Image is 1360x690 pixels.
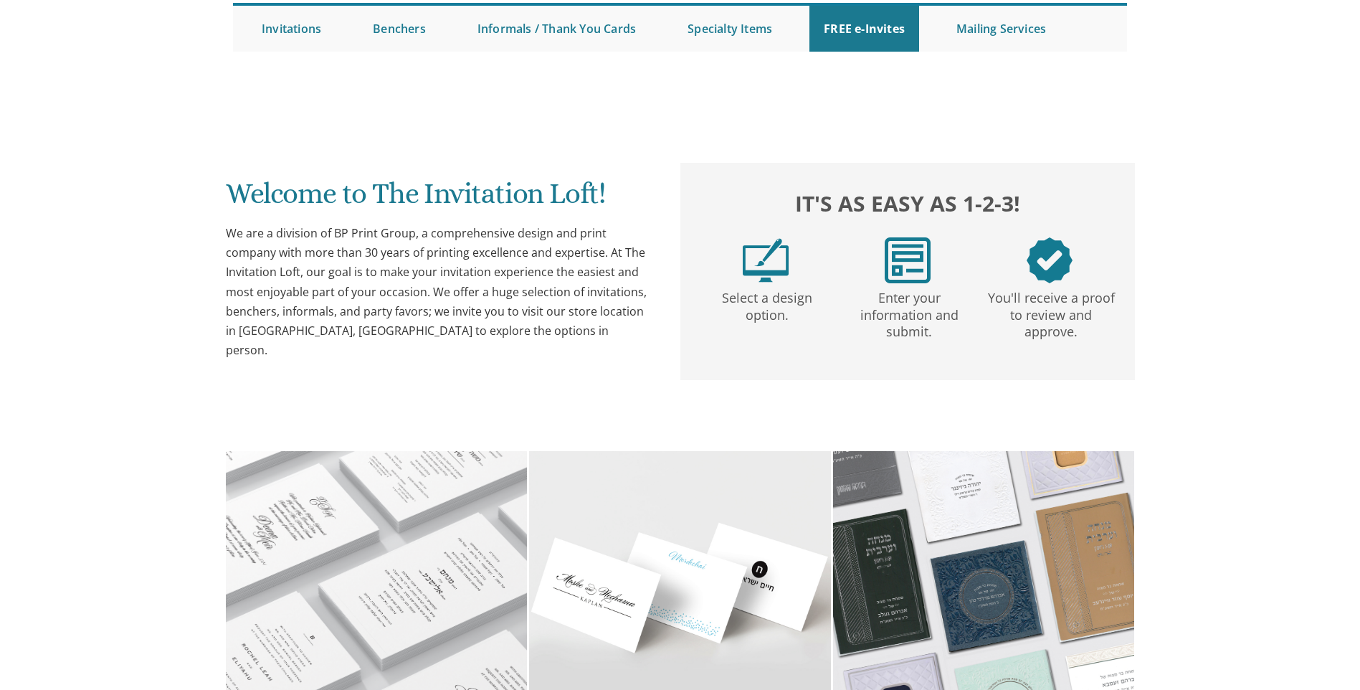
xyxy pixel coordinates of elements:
[885,237,931,283] img: step2.png
[983,283,1119,341] p: You'll receive a proof to review and approve.
[841,283,977,341] p: Enter your information and submit.
[463,6,650,52] a: Informals / Thank You Cards
[743,237,789,283] img: step1.png
[699,283,835,324] p: Select a design option.
[226,224,652,360] div: We are a division of BP Print Group, a comprehensive design and print company with more than 30 y...
[809,6,919,52] a: FREE e-Invites
[1027,237,1073,283] img: step3.png
[695,187,1121,219] h2: It's as easy as 1-2-3!
[358,6,440,52] a: Benchers
[226,178,652,220] h1: Welcome to The Invitation Loft!
[673,6,786,52] a: Specialty Items
[247,6,336,52] a: Invitations
[942,6,1060,52] a: Mailing Services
